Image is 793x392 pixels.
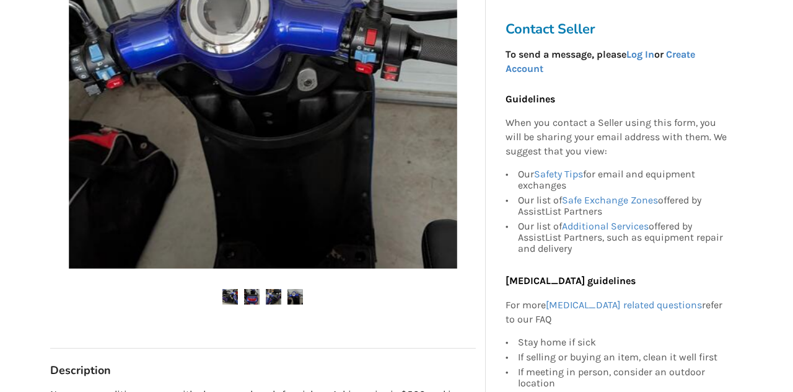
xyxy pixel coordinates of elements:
div: If meeting in person, consider an outdoor location [518,365,727,391]
a: Log In [626,48,654,60]
strong: To send a message, please or [506,48,695,74]
img: roadstar deluxe mobility scooter-scooter-mobility-vancouver-assistlist-listing [287,289,303,305]
a: Safety Tips [534,168,583,180]
a: [MEDICAL_DATA] related questions [546,299,702,311]
h3: Contact Seller [506,20,734,38]
div: If selling or buying an item, clean it well first [518,350,727,365]
b: [MEDICAL_DATA] guidelines [506,275,636,287]
img: roadstar deluxe mobility scooter-scooter-mobility-vancouver-assistlist-listing [266,289,281,305]
div: Stay home if sick [518,337,727,350]
p: When you contact a Seller using this form, you will be sharing your email address with them. We s... [506,117,727,159]
div: Our list of offered by AssistList Partners [518,193,727,219]
a: Additional Services [562,220,649,232]
img: roadstar deluxe mobility scooter-scooter-mobility-vancouver-assistlist-listing [222,289,238,305]
div: Our for email and equipment exchanges [518,169,727,193]
div: Our list of offered by AssistList Partners, such as equipment repair and delivery [518,219,727,254]
img: roadstar deluxe mobility scooter-scooter-mobility-vancouver-assistlist-listing [244,289,260,305]
p: For more refer to our FAQ [506,298,727,327]
h3: Description [50,363,476,378]
a: Safe Exchange Zones [562,194,658,206]
b: Guidelines [506,93,555,105]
